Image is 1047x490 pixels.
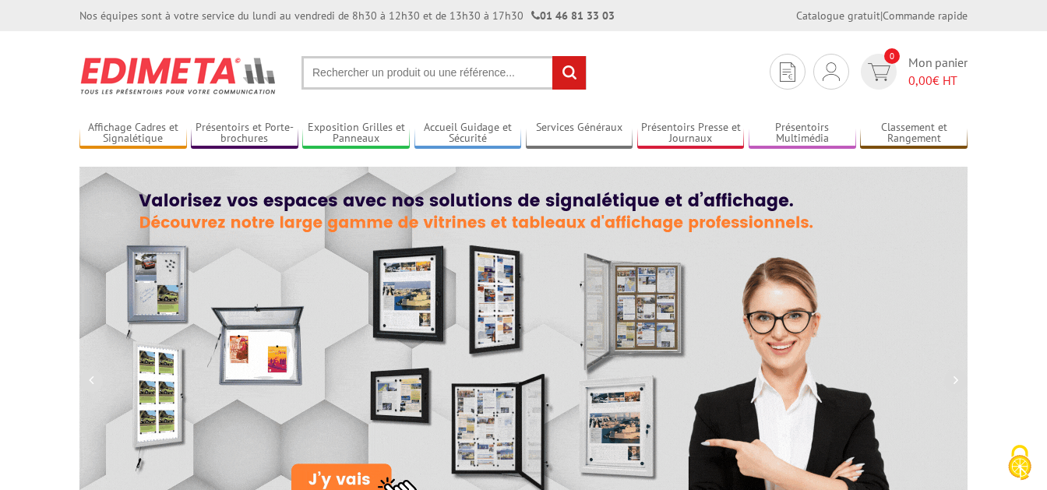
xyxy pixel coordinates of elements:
img: devis rapide [780,62,795,82]
a: Exposition Grilles et Panneaux [302,121,410,146]
a: Présentoirs et Porte-brochures [191,121,298,146]
img: devis rapide [868,63,890,81]
img: Présentoir, panneau, stand - Edimeta - PLV, affichage, mobilier bureau, entreprise [79,47,278,104]
span: € HT [908,72,968,90]
div: Nos équipes sont à votre service du lundi au vendredi de 8h30 à 12h30 et de 13h30 à 17h30 [79,8,615,23]
a: Catalogue gratuit [796,9,880,23]
button: Cookies (fenêtre modale) [992,437,1047,490]
a: Services Généraux [526,121,633,146]
div: | [796,8,968,23]
a: Présentoirs Multimédia [749,121,856,146]
span: 0,00 [908,72,932,88]
input: Rechercher un produit ou une référence... [301,56,587,90]
a: Accueil Guidage et Sécurité [414,121,522,146]
a: Commande rapide [883,9,968,23]
span: Mon panier [908,54,968,90]
span: 0 [884,48,900,64]
strong: 01 46 81 33 03 [531,9,615,23]
input: rechercher [552,56,586,90]
a: Présentoirs Presse et Journaux [637,121,745,146]
a: Classement et Rangement [860,121,968,146]
img: Cookies (fenêtre modale) [1000,443,1039,482]
a: devis rapide 0 Mon panier 0,00€ HT [857,54,968,90]
img: devis rapide [823,62,840,81]
a: Affichage Cadres et Signalétique [79,121,187,146]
